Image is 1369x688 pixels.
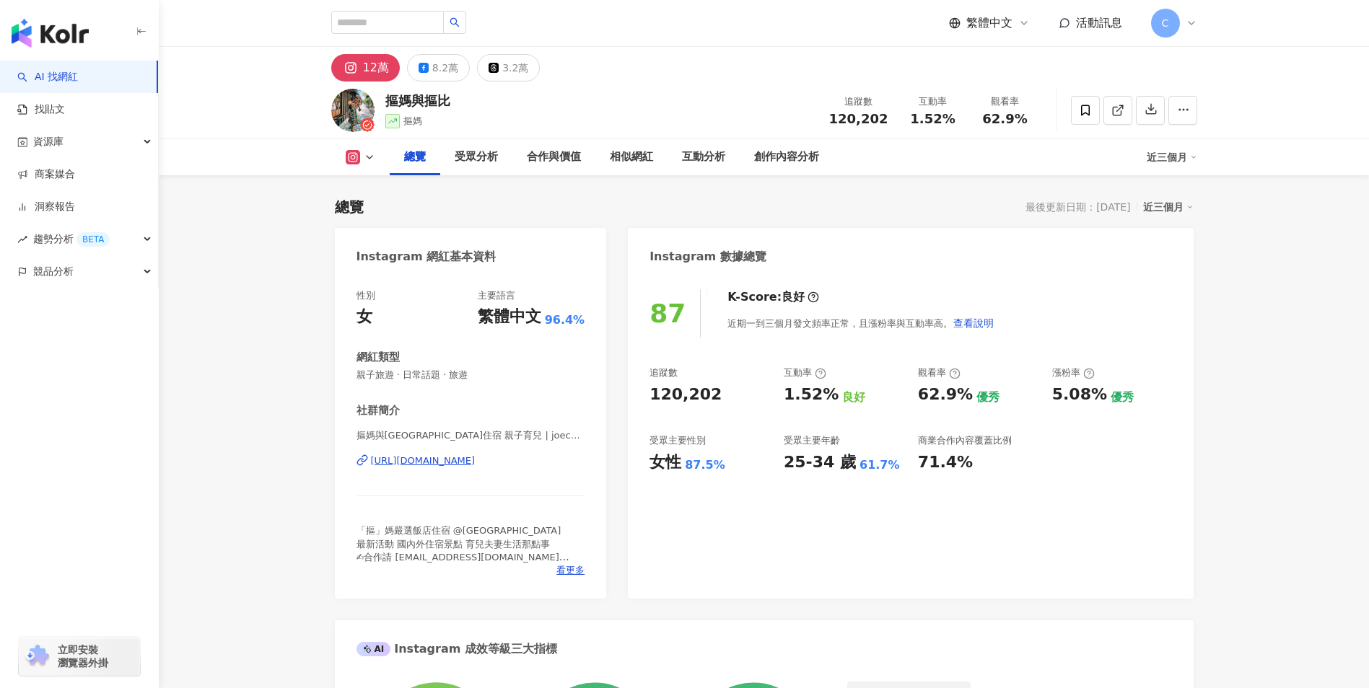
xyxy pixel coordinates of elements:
div: 120,202 [649,384,722,406]
div: 繁體中文 [478,306,541,328]
span: 96.4% [545,312,585,328]
div: 62.9% [918,384,973,406]
div: AI [357,642,391,656]
img: chrome extension [23,645,51,668]
span: 趨勢分析 [33,223,110,255]
a: chrome extension立即安裝 瀏覽器外掛 [19,637,140,676]
div: 總覽 [335,197,364,217]
div: 最後更新日期：[DATE] [1025,201,1130,213]
div: [URL][DOMAIN_NAME] [371,454,476,467]
div: 相似網紅 [610,149,653,166]
a: 找貼文 [17,102,65,117]
span: rise [17,234,27,244]
div: 女 [357,306,372,328]
div: 觀看率 [918,366,961,379]
span: C [1162,15,1169,31]
div: 近三個月 [1147,146,1197,169]
div: Instagram 網紅基本資料 [357,249,497,265]
span: 「摳」媽嚴選飯店住宿 @[GEOGRAPHIC_DATA] 最新活動 國內外住宿景點 育兒夫妻生活那點事 ✍︎︎合作請 [EMAIL_ADDRESS][DOMAIN_NAME] —[GEOGRA... [357,525,581,627]
button: 查看說明 [953,309,994,338]
span: search [450,17,460,27]
div: 互動率 [906,94,961,109]
span: 立即安裝 瀏覽器外掛 [58,643,108,669]
img: KOL Avatar [331,89,375,132]
span: 資源庫 [33,125,64,158]
a: 洞察報告 [17,200,75,214]
div: 8.2萬 [432,58,458,78]
button: 3.2萬 [477,54,540,81]
div: 71.4% [918,451,973,474]
div: 女性 [649,451,681,474]
div: 社群簡介 [357,403,400,418]
div: 性別 [357,289,375,302]
div: 受眾分析 [455,149,498,166]
div: 互動分析 [682,149,725,166]
div: 主要語言 [478,289,515,302]
div: 追蹤數 [649,366,678,379]
div: 觀看率 [978,94,1033,109]
div: 1.52% [784,384,839,406]
span: 1.52% [910,112,955,126]
img: logo [12,19,89,48]
button: 8.2萬 [407,54,470,81]
div: Instagram 成效等級三大指標 [357,641,557,657]
div: K-Score : [727,289,819,305]
span: 摳媽 [403,115,422,126]
div: 87.5% [685,457,725,473]
div: 良好 [782,289,805,305]
span: 競品分析 [33,255,74,288]
div: 商業合作內容覆蓋比例 [918,434,1012,447]
div: 摳媽與摳比 [385,92,450,110]
div: 3.2萬 [502,58,528,78]
div: 61.7% [860,457,900,473]
div: 優秀 [1111,389,1134,405]
div: 優秀 [976,389,1000,405]
div: 近期一到三個月發文頻率正常，且漲粉率與互動率高。 [727,309,994,338]
div: 良好 [842,389,865,405]
div: 近三個月 [1143,198,1194,216]
div: 受眾主要性別 [649,434,706,447]
a: 商案媒合 [17,167,75,182]
span: 看更多 [556,564,585,577]
div: 總覽 [404,149,426,166]
div: BETA [76,232,110,247]
div: 追蹤數 [829,94,888,109]
div: 5.08% [1052,384,1107,406]
span: 繁體中文 [966,15,1012,31]
a: [URL][DOMAIN_NAME] [357,454,585,467]
span: 120,202 [829,111,888,126]
span: 摳媽與[GEOGRAPHIC_DATA]住宿 親子育兒 | joecy_shie [357,429,585,442]
div: 25-34 歲 [784,451,856,474]
div: Instagram 數據總覽 [649,249,766,265]
div: 受眾主要年齡 [784,434,840,447]
span: 查看說明 [953,317,994,329]
div: 網紅類型 [357,350,400,365]
div: 創作內容分析 [754,149,819,166]
span: 活動訊息 [1076,16,1122,30]
span: 親子旅遊 · 日常話題 · 旅遊 [357,369,585,382]
button: 12萬 [331,54,400,81]
div: 合作與價值 [527,149,581,166]
span: 62.9% [982,112,1027,126]
div: 漲粉率 [1052,366,1095,379]
div: 87 [649,299,686,328]
div: 互動率 [784,366,826,379]
div: 12萬 [363,58,389,78]
a: searchAI 找網紅 [17,70,78,84]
